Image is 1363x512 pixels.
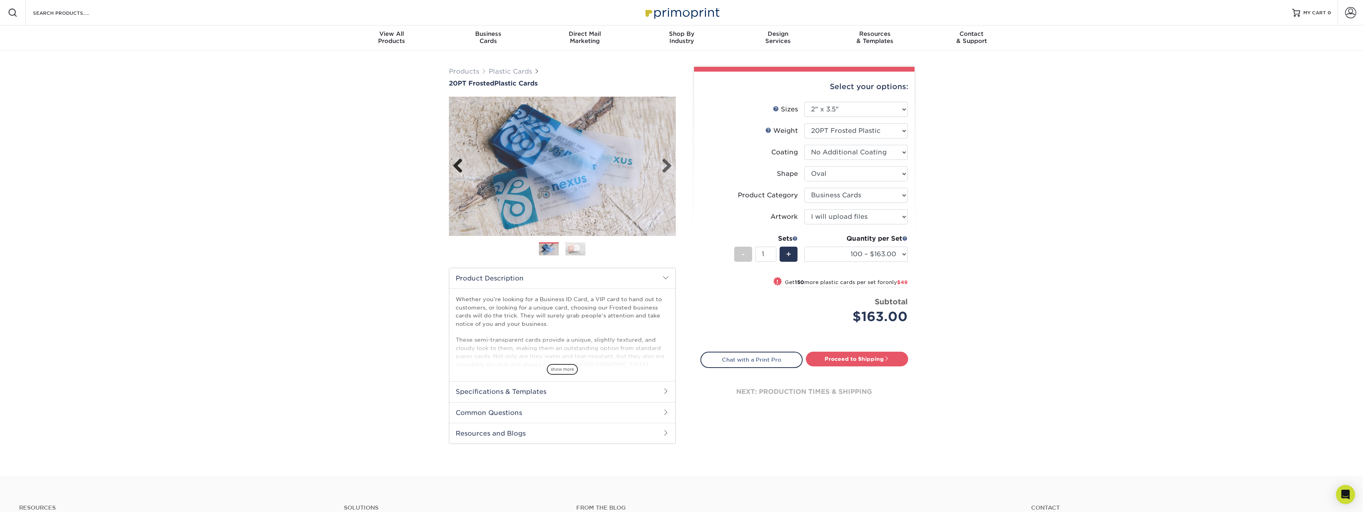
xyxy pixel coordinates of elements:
span: + [786,248,791,260]
a: Contact& Support [923,25,1020,51]
img: Primoprint [642,4,721,21]
span: Direct Mail [536,30,633,37]
span: Shop By [633,30,730,37]
a: Direct MailMarketing [536,25,633,51]
span: Business [440,30,536,37]
h1: Plastic Cards [449,80,676,87]
a: Resources& Templates [827,25,923,51]
div: Industry [633,30,730,45]
a: Products [449,68,479,75]
img: Plastic Cards 02 [565,242,585,256]
span: MY CART [1303,10,1326,16]
div: Products [343,30,440,45]
p: Whether you’re looking for a Business ID Card, a VIP card to hand out to customers, or looking fo... [456,295,669,474]
span: View All [343,30,440,37]
a: Shop ByIndustry [633,25,730,51]
h4: Resources [19,504,332,511]
div: Coating [771,148,798,157]
a: View AllProducts [343,25,440,51]
a: Chat with a Print Pro [700,352,803,368]
div: Shape [777,169,798,179]
div: Weight [765,126,798,136]
div: Artwork [770,212,798,222]
span: 0 [1328,10,1331,16]
span: $49 [897,279,908,285]
div: next: production times & shipping [700,368,908,416]
h2: Resources and Blogs [449,423,675,444]
span: - [741,248,745,260]
img: Plastic Cards 01 [539,243,559,257]
iframe: Google Customer Reviews [2,488,68,509]
h4: Solutions [344,504,564,511]
small: Get more plastic cards per set for [785,279,908,287]
div: Product Category [738,191,798,200]
a: 20PT FrostedPlastic Cards [449,80,676,87]
a: Plastic Cards [489,68,532,75]
div: Open Intercom Messenger [1336,485,1355,504]
div: Services [730,30,827,45]
img: 20PT Frosted 01 [449,88,676,245]
h2: Product Description [449,268,675,288]
div: & Templates [827,30,923,45]
span: ! [776,278,778,286]
h4: From the Blog [576,504,1010,511]
div: Select your options: [700,72,908,102]
a: Proceed to Shipping [806,352,908,366]
h2: Specifications & Templates [449,381,675,402]
div: Quantity per Set [804,234,908,243]
input: SEARCH PRODUCTS..... [32,8,110,18]
div: Sizes [773,105,798,114]
div: Cards [440,30,536,45]
div: $163.00 [810,307,908,326]
span: Resources [827,30,923,37]
span: 20PT Frosted [449,80,494,87]
div: & Support [923,30,1020,45]
div: Marketing [536,30,633,45]
h2: Common Questions [449,402,675,423]
span: only [885,279,908,285]
span: Design [730,30,827,37]
a: DesignServices [730,25,827,51]
strong: 150 [795,279,804,285]
div: Sets [734,234,798,243]
a: Contact [1031,504,1344,511]
a: BusinessCards [440,25,536,51]
strong: Subtotal [875,297,908,306]
span: Contact [923,30,1020,37]
span: show more [547,364,578,375]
